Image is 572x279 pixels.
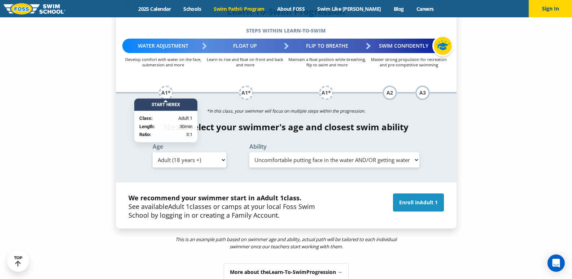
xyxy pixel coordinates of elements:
div: A3 [415,86,430,100]
p: See available classes or camps at your local Foss Swim School by logging in or creating a Family ... [128,193,336,219]
strong: Class: [139,115,153,121]
a: Careers [410,5,440,12]
div: Flip to Breathe [286,39,368,53]
div: Open Intercom Messenger [547,254,565,272]
a: Schools [177,5,208,12]
span: 30min [180,123,192,130]
p: *In this class, your swimmer will focus on multiple steps within the progression. [116,106,457,116]
a: About FOSS [271,5,311,12]
label: Age [153,144,226,149]
h4: Next, select your swimmer's age and closest swim ability [116,122,457,132]
p: Maintain a float position while breathing, flip to swim and more [286,57,368,67]
a: 2025 Calendar [132,5,177,12]
label: Ability [249,144,420,149]
span: Adult 1 [178,115,192,122]
strong: Ratio: [139,132,151,137]
a: Blog [387,5,410,12]
p: Master strong propulsion for recreation and pre-competitive swimming [368,57,450,67]
div: A2 [383,86,397,100]
div: TOP [14,256,22,267]
a: Swim Like [PERSON_NAME] [311,5,388,12]
p: Develop comfort with water on the face, submersion and more [122,57,204,67]
a: Swim Path® Program [208,5,271,12]
h5: Steps within Learn-to-Swim [116,26,457,36]
p: This is an example path based on swimmer age and ability, actual path will be tailored to each in... [174,236,398,250]
div: Water Adjustment [122,39,204,53]
strong: Length: [139,124,155,129]
span: Adult 1 [168,202,189,211]
strong: We recommend your swimmer start in a class. [128,193,301,202]
span: X [177,102,180,107]
a: Enroll inAdult 1 [393,193,444,212]
img: FOSS Swim School Logo [4,3,65,14]
span: Learn-To-Swim [269,269,306,275]
p: Learn to rise and float on front and back and more [204,57,286,67]
div: Start Here [134,99,197,111]
div: Swim Confidently [368,39,450,53]
span: Adult 1 [420,199,438,206]
div: Float Up [204,39,286,53]
span: Adult 1 [261,193,284,202]
span: 3:1 [186,131,192,138]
